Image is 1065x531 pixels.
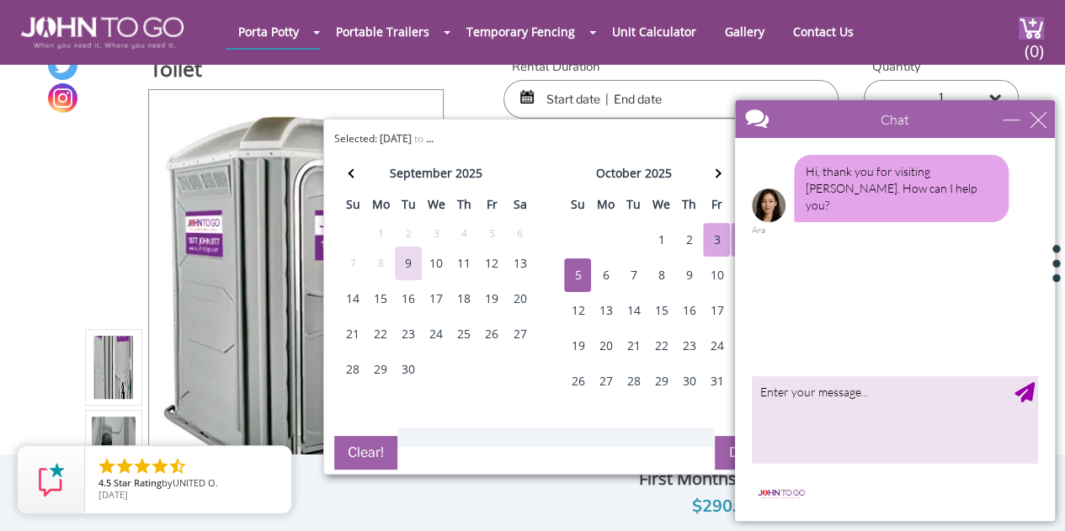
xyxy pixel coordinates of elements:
[506,317,533,351] div: 27
[478,317,505,351] div: 26
[367,317,394,351] div: 22
[339,317,366,351] div: 21
[478,193,506,223] th: fr
[168,456,188,476] li: 
[395,317,422,351] div: 23
[173,476,218,489] span: UNITED O.
[423,282,450,316] div: 17
[620,329,647,363] div: 21
[114,456,135,476] li: 
[506,225,533,243] div: 6
[423,193,450,223] th: we
[703,193,731,223] th: fr
[339,282,366,316] div: 14
[367,225,394,243] div: 1
[675,294,702,327] div: 16
[647,364,674,398] div: 29
[703,329,730,363] div: 24
[620,193,647,223] th: tu
[644,162,671,185] div: 2025
[339,254,366,273] div: 7
[647,294,674,327] div: 15
[454,15,588,48] a: Temporary Fencing
[506,247,533,280] div: 13
[395,225,422,243] div: 2
[564,258,591,292] div: 5
[48,50,77,80] a: Twitter
[367,353,394,386] div: 29
[564,294,591,327] div: 12
[592,258,619,292] div: 6
[597,465,852,493] div: First Months Payment
[423,225,450,243] div: 3
[675,329,702,363] div: 23
[395,353,422,386] div: 30
[620,294,647,327] div: 14
[478,225,505,243] div: 5
[367,193,395,223] th: mo
[592,364,619,398] div: 27
[395,247,422,280] div: 9
[455,162,482,185] div: 2025
[780,15,866,48] a: Contact Us
[592,329,619,363] div: 20
[620,364,647,398] div: 28
[334,436,397,470] button: Clear!
[478,247,505,280] div: 12
[423,317,450,351] div: 24
[703,294,730,327] div: 17
[450,282,477,316] div: 18
[715,436,775,470] button: Done
[503,80,839,119] input: Start date | End date
[450,193,478,223] th: th
[647,193,675,223] th: we
[506,193,534,223] th: sa
[99,488,128,501] span: [DATE]
[564,364,591,398] div: 26
[675,364,702,398] div: 30
[703,258,730,292] div: 10
[450,317,477,351] div: 25
[595,162,641,185] div: october
[395,282,422,316] div: 16
[339,353,366,386] div: 28
[414,131,423,146] span: to
[675,223,702,257] div: 2
[712,15,777,48] a: Gallery
[395,193,423,223] th: tu
[703,364,730,398] div: 31
[450,225,477,243] div: 4
[1024,26,1044,62] span: (0)
[597,493,852,520] div: $290.00
[99,476,111,489] span: 4.5
[97,456,117,476] li: 
[334,131,377,146] span: Selected:
[478,282,505,316] div: 19
[564,193,592,223] th: su
[503,58,839,76] label: Rental Duration
[339,193,367,223] th: su
[864,58,1019,76] label: Quantity
[1019,17,1044,40] img: cart a
[426,131,434,146] b: ...
[620,258,647,292] div: 7
[647,223,674,257] div: 1
[450,247,477,280] div: 11
[150,456,170,476] li: 
[703,223,730,257] div: 3
[592,294,619,327] div: 13
[99,478,278,490] span: by
[647,329,674,363] div: 22
[48,83,77,113] a: Instagram
[564,329,591,363] div: 19
[647,258,674,292] div: 8
[599,15,709,48] a: Unit Calculator
[423,247,450,280] div: 10
[675,258,702,292] div: 9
